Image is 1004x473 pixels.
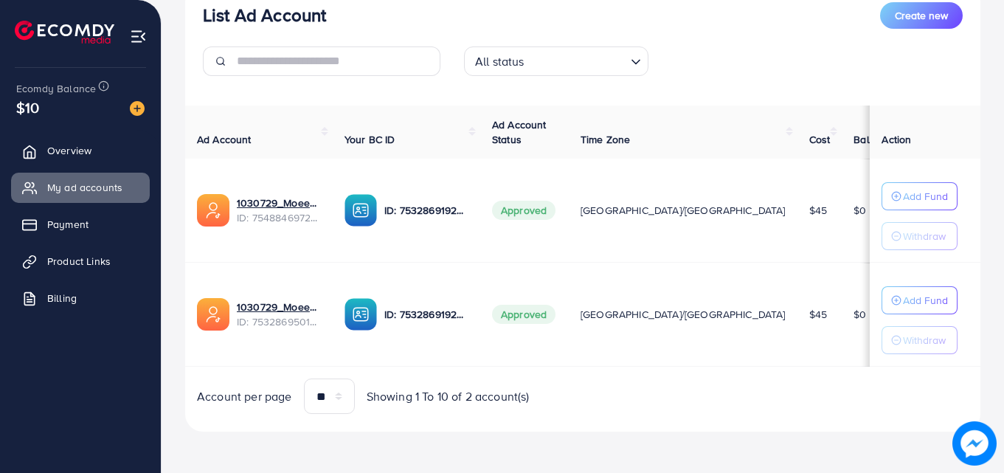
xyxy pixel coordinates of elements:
[237,210,321,225] span: ID: 7548846972918923265
[237,300,321,314] a: 1030729_Moeen Collection_1753882870473
[952,421,997,466] img: image
[11,246,150,276] a: Product Links
[809,203,827,218] span: $45
[203,4,326,26] h3: List Ad Account
[367,388,530,405] span: Showing 1 To 10 of 2 account(s)
[529,48,625,72] input: Search for option
[492,117,547,147] span: Ad Account Status
[854,203,866,218] span: $0
[384,305,468,323] p: ID: 7532869192958951440
[47,254,111,269] span: Product Links
[882,326,958,354] button: Withdraw
[130,101,145,116] img: image
[903,291,948,309] p: Add Fund
[882,182,958,210] button: Add Fund
[854,132,893,147] span: Balance
[11,173,150,202] a: My ad accounts
[197,194,229,227] img: ic-ads-acc.e4c84228.svg
[130,28,147,45] img: menu
[903,331,946,349] p: Withdraw
[345,132,395,147] span: Your BC ID
[237,196,321,226] div: <span class='underline'>1030729_Moeen Collection2_1757602930420</span></br>7548846972918923265
[237,196,321,210] a: 1030729_Moeen Collection2_1757602930420
[492,305,555,324] span: Approved
[809,132,831,147] span: Cost
[345,298,377,331] img: ic-ba-acc.ded83a64.svg
[197,132,252,147] span: Ad Account
[581,307,786,322] span: [GEOGRAPHIC_DATA]/[GEOGRAPHIC_DATA]
[581,203,786,218] span: [GEOGRAPHIC_DATA]/[GEOGRAPHIC_DATA]
[16,81,96,96] span: Ecomdy Balance
[895,8,948,23] span: Create new
[384,201,468,219] p: ID: 7532869192958951440
[492,201,555,220] span: Approved
[880,2,963,29] button: Create new
[11,210,150,239] a: Payment
[237,300,321,330] div: <span class='underline'>1030729_Moeen Collection_1753882870473</span></br>7532869501600776208
[882,132,911,147] span: Action
[472,51,527,72] span: All status
[47,217,89,232] span: Payment
[345,194,377,227] img: ic-ba-acc.ded83a64.svg
[47,180,122,195] span: My ad accounts
[237,314,321,329] span: ID: 7532869501600776208
[581,132,630,147] span: Time Zone
[47,143,91,158] span: Overview
[464,46,648,76] div: Search for option
[197,298,229,331] img: ic-ads-acc.e4c84228.svg
[15,21,114,44] img: logo
[11,283,150,313] a: Billing
[11,136,150,165] a: Overview
[197,388,292,405] span: Account per page
[882,286,958,314] button: Add Fund
[854,307,866,322] span: $0
[903,227,946,245] p: Withdraw
[903,187,948,205] p: Add Fund
[16,97,39,118] span: $10
[882,222,958,250] button: Withdraw
[809,307,827,322] span: $45
[47,291,77,305] span: Billing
